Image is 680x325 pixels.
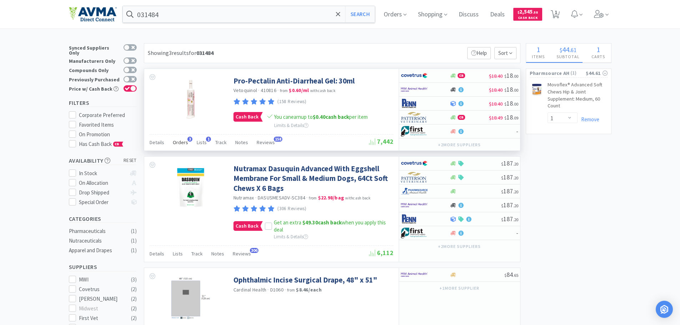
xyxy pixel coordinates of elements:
span: from [280,88,288,93]
span: for [189,49,213,56]
img: 67d67680309e4a0bb49a5ff0391dcc42_6.png [401,126,428,137]
span: $0.40 [313,113,326,120]
a: Ophthalmic Incise Surgical Drape, 48" x 51" [233,275,377,285]
span: $18.40 [489,101,503,107]
a: Nutramax Dasuquin Advanced With Eggshell Membrane For Small & Medium Dogs, 64Ct Soft Chews X 6 Bags [233,164,392,193]
img: 6c0d5800e58846a68fcb2c843ea04999_632185.png [530,83,544,97]
img: e1133ece90fa4a959c5ae41b0808c578_9.png [401,214,428,224]
img: f6b2451649754179b5b4e0c70c3f7cb0_2.png [401,84,428,95]
button: +1more supplier [436,283,483,293]
span: Reviews [257,139,275,146]
img: 77fca1acd8b6420a9015268ca798ef17_1.png [401,158,428,169]
span: Reviews [233,250,251,257]
button: +2more suppliers [434,140,484,150]
span: Lists [173,250,183,257]
span: 18 [504,99,518,107]
h4: Items [526,53,551,60]
strong: $8.46 / each [296,286,322,293]
span: · [284,286,286,293]
img: 7915dbd3f8974342a4dc3feb8efc1740_58.png [401,186,428,197]
div: [PERSON_NAME] [79,295,123,303]
div: ( 1 ) [131,227,137,235]
span: $ [501,161,503,167]
div: . [551,46,586,53]
div: Nutraceuticals [69,237,127,245]
strong: $22.98 / bag [318,194,344,201]
span: Pharmsource AH [530,69,570,77]
strong: 031484 [196,49,213,56]
span: CB [458,115,465,120]
img: f5e969b455434c6296c6d81ef179fa71_3.png [401,172,428,183]
span: - [516,229,518,237]
span: . 20 [513,203,518,208]
div: Manufacturers Only [69,57,120,64]
span: ( 1 ) [570,70,586,77]
p: (306 Reviews) [277,205,307,213]
span: $ [518,10,519,15]
div: In Stock [79,169,126,178]
span: CB [458,73,465,78]
span: 84 [504,270,518,279]
span: 306 [250,248,258,253]
span: . 20 [513,175,518,181]
div: Showing 3 results [148,49,213,58]
span: 6,112 [369,249,393,257]
button: Search [345,6,375,22]
span: . 20 [513,217,518,222]
span: DASUSMESADV-SC384 [258,194,305,201]
span: $ [501,203,503,208]
span: Cash Back [234,222,260,230]
span: D1060 [270,286,283,293]
div: ( 2 ) [131,314,137,323]
span: 187 [501,187,518,195]
span: Sort [494,47,517,59]
img: 77fca1acd8b6420a9015268ca798ef17_1.png [401,70,428,81]
span: · [277,87,279,93]
span: $ [501,189,503,194]
div: ( 3 ) [131,275,137,284]
a: Remove [578,116,599,123]
div: On Allocation [79,179,126,187]
div: First Vet [79,314,123,323]
span: 18 [504,71,518,80]
span: $ [504,273,507,278]
h5: Filters [69,99,137,107]
a: Cardinal Health [233,286,267,293]
span: . 00 [513,101,518,107]
span: $ [504,101,507,107]
span: Cash Back [518,16,538,21]
span: Lists [197,139,207,146]
img: f6b2451649754179b5b4e0c70c3f7cb0_2.png [401,200,428,210]
span: Notes [235,139,248,146]
img: e4e33dab9f054f5782a47901c742baa9_102.png [69,7,117,22]
h5: Categories [69,215,137,223]
span: with cash back [345,195,371,200]
div: ( 2 ) [131,285,137,294]
span: · [267,286,269,293]
div: Drop Shipped [79,188,126,197]
img: bff9a260a0ee45ceb414de9f46691862_242195.jpeg [167,76,214,122]
span: - [516,127,518,135]
div: ( 1 ) [131,246,137,255]
strong: cash back [302,219,342,226]
a: Nutramax [233,194,254,201]
span: Track [191,250,203,257]
strong: cash back [313,113,349,120]
a: Pro-Pectalin Anti-Diarrheal Gel: 30ml [233,76,355,86]
span: 1 [596,45,600,54]
span: $18.40 [489,87,503,93]
span: Track [215,139,227,146]
span: 18 [504,85,518,93]
span: . 20 [513,161,518,167]
div: Pharmaceuticals [69,227,127,235]
span: $49.30 [302,219,318,226]
span: You can earn up to per item [274,113,368,120]
div: Midwest [79,304,123,313]
span: with cash back [310,88,336,93]
h4: Subtotal [551,53,586,60]
span: 18 [504,113,518,121]
input: Search by item, sku, manufacturer, ingredient, size... [123,6,375,22]
div: Favorited Items [79,121,137,129]
a: Deals [487,11,508,18]
span: Limits & Details [274,122,308,128]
